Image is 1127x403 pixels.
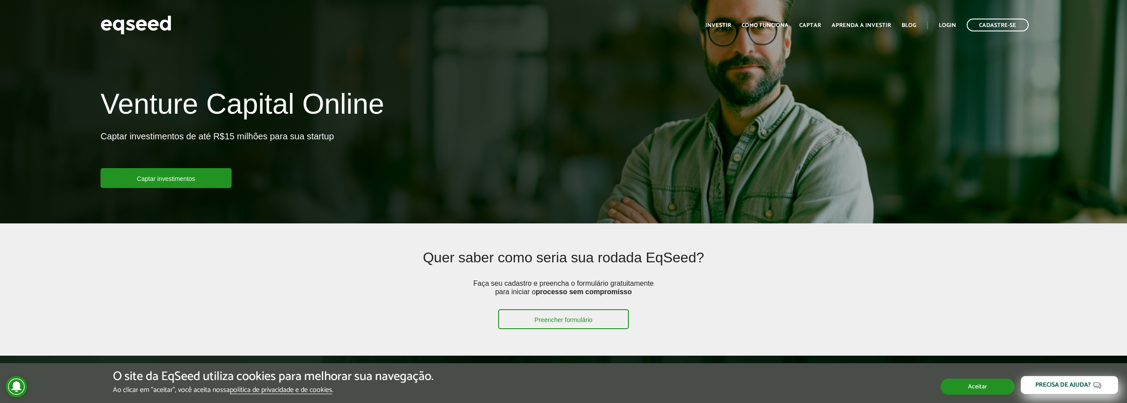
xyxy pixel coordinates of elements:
[101,88,384,124] h1: Venture Capital Online
[705,23,731,28] a: Investir
[742,23,789,28] a: Como funciona
[902,23,916,28] a: Blog
[939,23,956,28] a: Login
[799,23,821,28] a: Captar
[536,288,632,296] strong: processo sem compromisso
[101,168,232,188] a: Captar investimentos
[832,23,891,28] a: Aprenda a investir
[101,131,334,168] p: Captar investimentos de até R$15 milhões para sua startup
[230,387,332,394] a: política de privacidade e de cookies
[498,309,629,329] a: Preencher formulário
[113,386,434,394] p: Ao clicar em "aceitar", você aceita nossa .
[101,13,171,37] img: EqSeed
[470,279,656,309] p: Faça seu cadastro e preencha o formulário gratuitamente para iniciar o
[967,19,1029,31] a: Cadastre-se
[113,370,434,384] h5: O site da EqSeed utiliza cookies para melhorar sua navegação.
[194,250,933,279] h2: Quer saber como seria sua rodada EqSeed?
[941,379,1015,395] button: Aceitar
